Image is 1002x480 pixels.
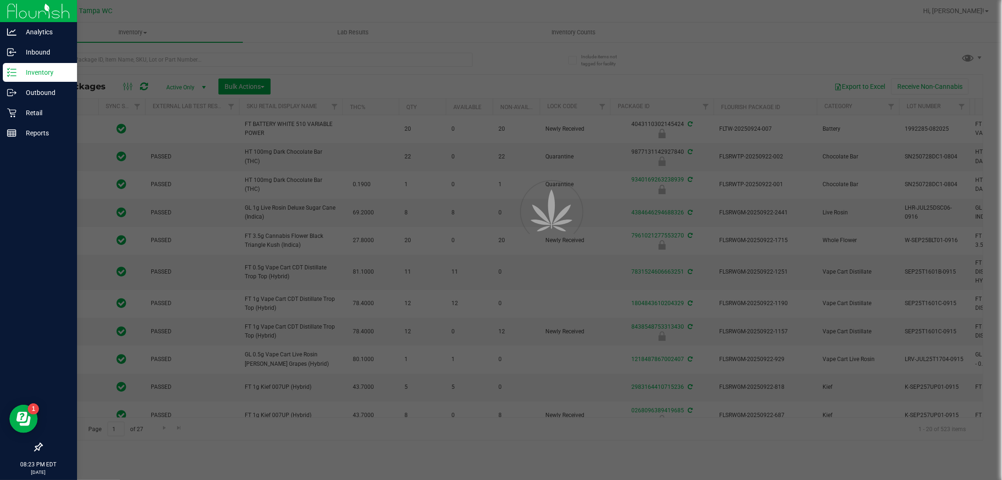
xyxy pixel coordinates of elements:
[7,27,16,37] inline-svg: Analytics
[7,47,16,57] inline-svg: Inbound
[16,87,73,98] p: Outbound
[7,88,16,97] inline-svg: Outbound
[16,47,73,58] p: Inbound
[16,107,73,118] p: Retail
[16,67,73,78] p: Inventory
[9,405,38,433] iframe: Resource center
[16,127,73,139] p: Reports
[4,469,73,476] p: [DATE]
[7,128,16,138] inline-svg: Reports
[28,403,39,415] iframe: Resource center unread badge
[16,26,73,38] p: Analytics
[4,460,73,469] p: 08:23 PM EDT
[7,108,16,118] inline-svg: Retail
[7,68,16,77] inline-svg: Inventory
